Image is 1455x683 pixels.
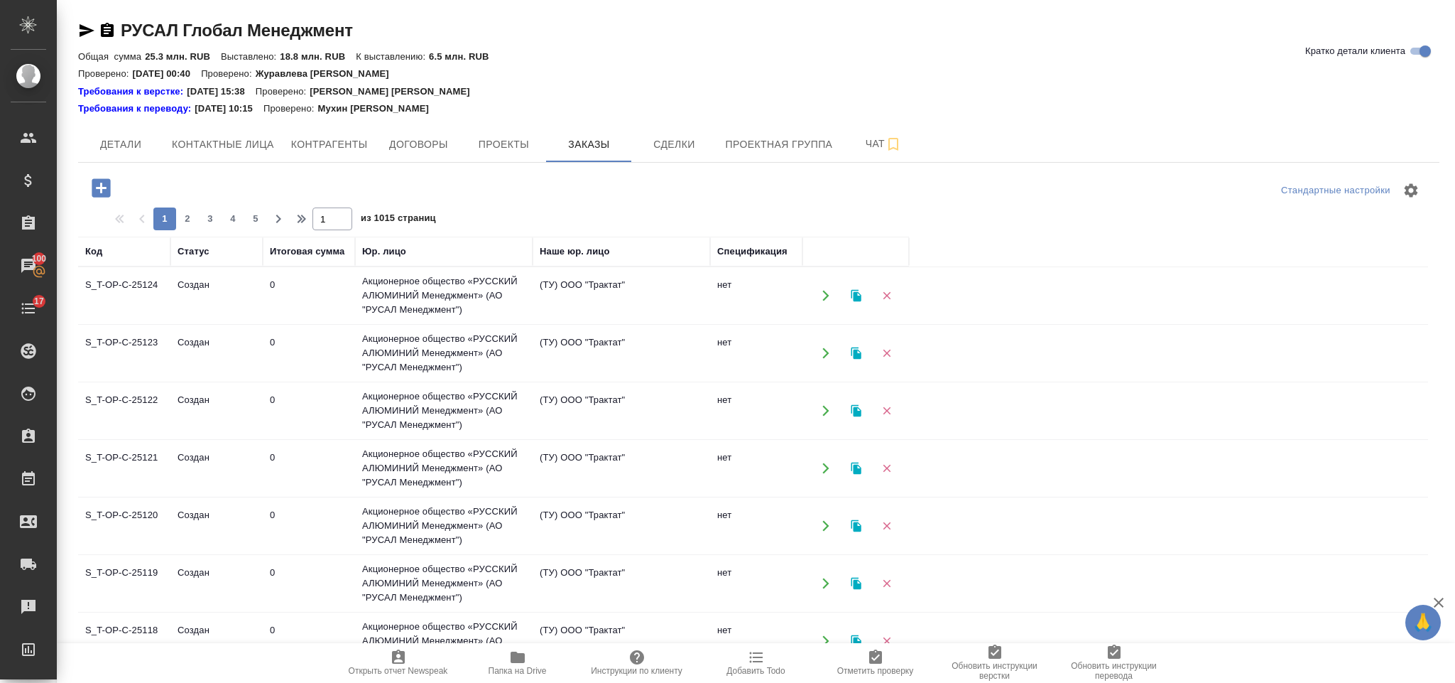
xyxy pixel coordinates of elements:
[176,208,199,230] button: 2
[533,271,710,321] td: (ТУ) ООО "Трактат"
[811,569,840,598] button: Открыть
[26,294,53,308] span: 17
[710,559,802,608] td: нет
[355,498,533,554] td: Акционерное общество «РУССКИЙ АЛЮМИНИЙ Менеджмент» (АО "РУСАЛ Менеджмент")
[811,397,840,426] button: Открыть
[349,666,448,676] span: Открыть отчет Newspeak
[1405,605,1441,640] button: 🙏
[355,555,533,612] td: Акционерное общество «РУССКИЙ АЛЮМИНИЙ Менеджмент» (АО "РУСАЛ Менеджмент")
[263,443,355,493] td: 0
[78,271,170,321] td: S_T-OP-C-25124
[133,68,202,79] p: [DATE] 00:40
[244,212,267,226] span: 5
[199,212,222,226] span: 3
[697,643,816,683] button: Добавить Todo
[872,569,901,598] button: Удалить
[1305,44,1405,58] span: Кратко детали клиента
[355,613,533,669] td: Акционерное общество «РУССКИЙ АЛЮМИНИЙ Менеджмент» (АО "РУСАЛ Менеджмент")
[78,616,170,666] td: S_T-OP-C-25118
[78,328,170,378] td: S_T-OP-C-25123
[78,559,170,608] td: S_T-OP-C-25119
[841,454,871,483] button: Клонировать
[885,136,902,153] svg: Подписаться
[540,244,610,259] div: Наше юр. лицо
[811,339,840,368] button: Открыть
[78,501,170,551] td: S_T-OP-C-25120
[355,267,533,324] td: Акционерное общество «РУССКИЙ АЛЮМИНИЙ Менеджмент» (АО "РУСАЛ Менеджмент")
[872,512,901,541] button: Удалить
[170,501,263,551] td: Создан
[23,252,55,266] span: 100
[176,212,199,226] span: 2
[577,643,697,683] button: Инструкции по клиенту
[199,208,222,230] button: 3
[841,512,871,541] button: Клонировать
[361,210,436,230] span: из 1015 страниц
[1394,173,1428,208] span: Настроить таблицу
[355,440,533,497] td: Акционерное общество «РУССКИЙ АЛЮМИНИЙ Менеджмент» (АО "РУСАЛ Менеджмент")
[710,328,802,378] td: нет
[170,328,263,378] td: Создан
[339,643,458,683] button: Открыть отчет Newspeak
[555,136,623,154] span: Заказы
[533,328,710,378] td: (ТУ) ООО "Трактат"
[145,51,221,62] p: 25.3 млн. RUB
[195,102,263,116] p: [DATE] 10:15
[725,136,832,154] span: Проектная группа
[841,627,871,656] button: Клонировать
[640,136,708,154] span: Сделки
[310,85,481,99] p: [PERSON_NAME] [PERSON_NAME]
[78,386,170,436] td: S_T-OP-C-25122
[841,339,871,368] button: Клонировать
[710,616,802,666] td: нет
[78,68,133,79] p: Проверено:
[384,136,452,154] span: Договоры
[291,136,368,154] span: Контрагенты
[935,643,1055,683] button: Обновить инструкции верстки
[811,281,840,311] button: Открыть
[469,136,538,154] span: Проекты
[710,443,802,493] td: нет
[533,386,710,436] td: (ТУ) ООО "Трактат"
[872,281,901,311] button: Удалить
[4,248,53,284] a: 100
[170,559,263,608] td: Создан
[872,627,901,656] button: Удалить
[489,666,547,676] span: Папка на Drive
[78,443,170,493] td: S_T-OP-C-25121
[355,325,533,382] td: Акционерное общество «РУССКИЙ АЛЮМИНИЙ Менеджмент» (АО "РУСАЛ Менеджмент")
[178,244,209,259] div: Статус
[533,559,710,608] td: (ТУ) ООО "Трактат"
[1063,661,1165,681] span: Обновить инструкции перевода
[429,51,499,62] p: 6.5 млн. RUB
[944,661,1046,681] span: Обновить инструкции верстки
[263,501,355,551] td: 0
[811,627,840,656] button: Открыть
[170,271,263,321] td: Создан
[87,136,155,154] span: Детали
[99,22,116,39] button: Скопировать ссылку
[362,244,406,259] div: Юр. лицо
[187,85,256,99] p: [DATE] 15:38
[85,244,102,259] div: Код
[170,616,263,666] td: Создан
[816,643,935,683] button: Отметить проверку
[263,559,355,608] td: 0
[222,208,244,230] button: 4
[263,616,355,666] td: 0
[263,271,355,321] td: 0
[201,68,256,79] p: Проверено:
[710,386,802,436] td: нет
[244,208,267,230] button: 5
[717,244,788,259] div: Спецификация
[270,244,344,259] div: Итоговая сумма
[841,281,871,311] button: Клонировать
[811,454,840,483] button: Открыть
[78,102,195,116] a: Требования к переводу:
[872,339,901,368] button: Удалить
[837,666,913,676] span: Отметить проверку
[1411,608,1435,638] span: 🙏
[222,212,244,226] span: 4
[591,666,682,676] span: Инструкции по клиенту
[263,102,318,116] p: Проверено:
